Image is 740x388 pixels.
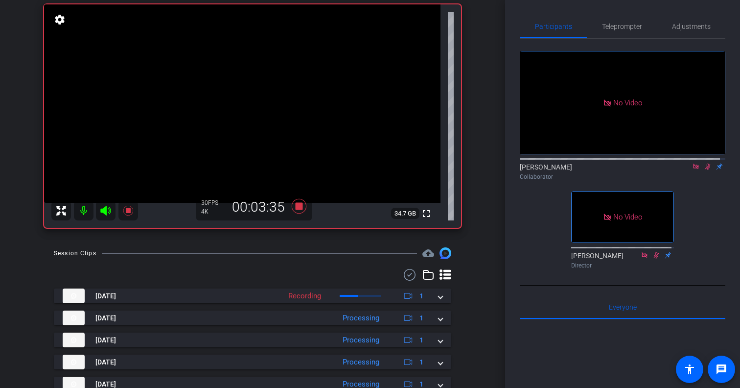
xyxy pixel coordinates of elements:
[419,335,423,345] span: 1
[602,23,642,30] span: Teleprompter
[95,291,116,301] span: [DATE]
[63,311,85,325] img: thumb-nail
[226,199,291,216] div: 00:03:35
[54,289,451,303] mat-expansion-panel-header: thumb-nail[DATE]Recording1
[419,291,423,301] span: 1
[571,251,674,270] div: [PERSON_NAME]
[420,208,432,219] mat-icon: fullscreen
[54,311,451,325] mat-expansion-panel-header: thumb-nail[DATE]Processing1
[54,355,451,369] mat-expansion-panel-header: thumb-nail[DATE]Processing1
[391,208,419,219] span: 34.7 GB
[95,357,116,367] span: [DATE]
[95,313,116,323] span: [DATE]
[63,289,85,303] img: thumb-nail
[95,335,116,345] span: [DATE]
[716,364,727,375] mat-icon: message
[338,335,384,346] div: Processing
[439,247,451,259] img: Session clips
[613,213,642,221] span: No Video
[63,333,85,347] img: thumb-nail
[338,357,384,368] div: Processing
[54,248,96,258] div: Session Clips
[338,313,384,324] div: Processing
[571,261,674,270] div: Director
[419,313,423,323] span: 1
[535,23,572,30] span: Participants
[672,23,711,30] span: Adjustments
[422,247,434,259] span: Destinations for your clips
[520,172,725,181] div: Collaborator
[520,162,725,181] div: [PERSON_NAME]
[684,364,695,375] mat-icon: accessibility
[419,357,423,367] span: 1
[201,199,226,207] div: 30
[63,355,85,369] img: thumb-nail
[53,14,67,25] mat-icon: settings
[613,98,642,107] span: No Video
[208,199,218,206] span: FPS
[54,333,451,347] mat-expansion-panel-header: thumb-nail[DATE]Processing1
[201,208,226,216] div: 4K
[422,247,434,259] mat-icon: cloud_upload
[609,304,637,311] span: Everyone
[283,291,326,302] div: Recording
